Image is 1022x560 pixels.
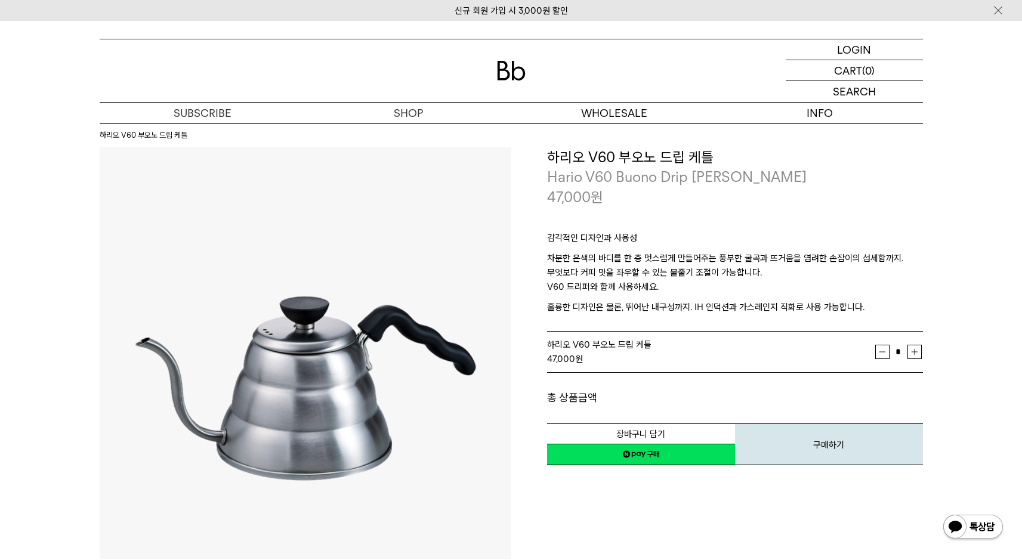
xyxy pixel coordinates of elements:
p: CART [834,60,862,81]
span: 하리오 V60 부오노 드립 케틀 [547,339,652,350]
a: 신규 회원 가입 시 3,000원 할인 [455,5,568,16]
p: Hario V60 Buono Drip [PERSON_NAME] [547,167,923,187]
p: 훌륭한 디자인은 물론, 뛰어난 내구성까지. IH 인덕션과 가스레인지 직화로 사용 가능합니다. [547,300,923,314]
p: WHOLESALE [511,103,717,123]
img: 하리오 V60 부오노 드립 케틀 [100,147,511,559]
a: LOGIN [786,39,923,60]
li: 하리오 V60 부오노 드립 케틀 [100,129,187,141]
a: 새창 [547,444,735,465]
img: 로고 [497,61,526,81]
a: CART (0) [786,60,923,81]
button: 구매하기 [735,423,923,465]
button: 장바구니 담기 [547,423,735,444]
button: 증가 [907,345,922,359]
p: (0) [862,60,875,81]
strong: 47,000 [547,354,575,364]
p: LOGIN [837,39,871,60]
p: 감각적인 디자인과 사용성 [547,231,923,251]
div: 원 [547,352,875,366]
dt: 총 상품금액 [547,391,735,405]
h3: 하리오 V60 부오노 드립 케틀 [547,147,923,168]
p: V60 드리퍼와 함께 사용하세요. [547,280,923,300]
button: 감소 [875,345,890,359]
p: 차분한 은색의 바디를 한 층 멋스럽게 만들어주는 풍부한 굴곡과 뜨거움을 염려한 손잡이의 섬세함까지. 무엇보다 커피 맛을 좌우할 수 있는 물줄기 조절이 가능합니다. [547,251,923,280]
a: SHOP [305,103,511,123]
a: SUBSCRIBE [100,103,305,123]
img: 카카오톡 채널 1:1 채팅 버튼 [942,513,1004,542]
p: 47,000 [547,187,603,208]
span: 원 [591,188,603,206]
p: INFO [717,103,923,123]
p: SEARCH [833,81,876,102]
